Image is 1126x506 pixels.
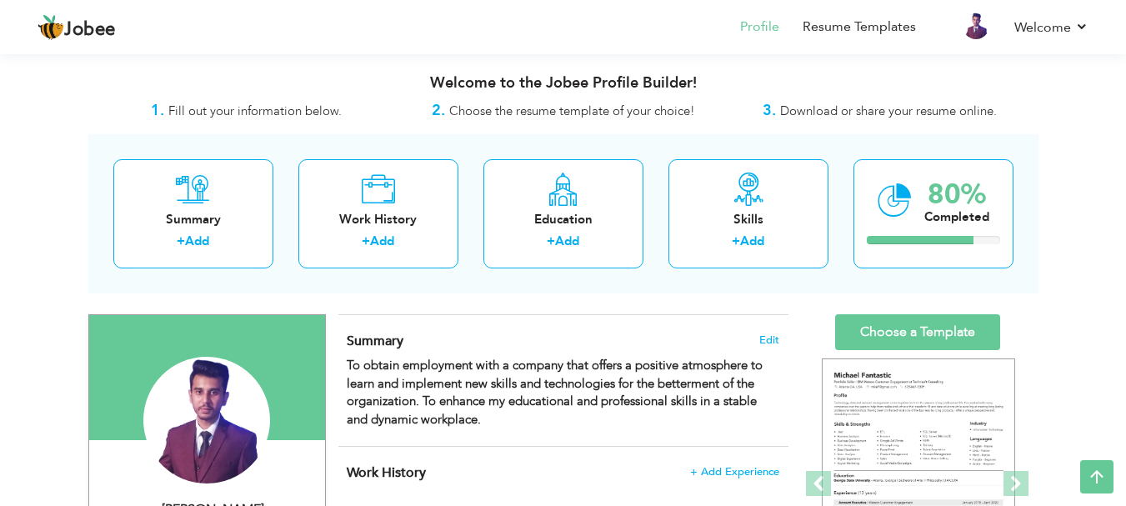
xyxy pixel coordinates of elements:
a: Choose a Template [835,314,1000,350]
div: Skills [682,211,815,228]
strong: 3. [763,100,776,121]
a: Add [185,233,209,249]
span: Choose the resume template of your choice! [449,103,695,119]
h4: This helps to show the companies you have worked for. [347,464,778,481]
strong: 2. [432,100,445,121]
strong: 1. [151,100,164,121]
div: Completed [924,208,989,226]
span: Work History [347,463,426,482]
a: Add [370,233,394,249]
a: Resume Templates [803,18,916,37]
span: Download or share your resume online. [780,103,997,119]
a: Profile [740,18,779,37]
label: + [177,233,185,250]
span: Summary [347,332,403,350]
label: + [362,233,370,250]
label: + [547,233,555,250]
a: Jobee [38,14,116,41]
div: Work History [312,211,445,228]
label: + [732,233,740,250]
a: Add [555,233,579,249]
h4: Adding a summary is a quick and easy way to highlight your experience and interests. [347,333,778,349]
span: + Add Experience [690,466,779,478]
img: Profile Img [963,13,989,39]
img: jobee.io [38,14,64,41]
a: Welcome [1014,18,1088,38]
h3: Welcome to the Jobee Profile Builder! [88,75,1038,92]
div: Education [497,211,630,228]
img: Ronald Saimon [143,357,270,483]
span: Fill out your information below. [168,103,342,119]
a: Add [740,233,764,249]
div: 80% [924,181,989,208]
div: Summary [127,211,260,228]
span: Jobee [64,21,116,39]
span: Edit [759,334,779,346]
strong: To obtain employment with a company that offers a positive atmosphere to learn and implement new ... [347,357,763,427]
